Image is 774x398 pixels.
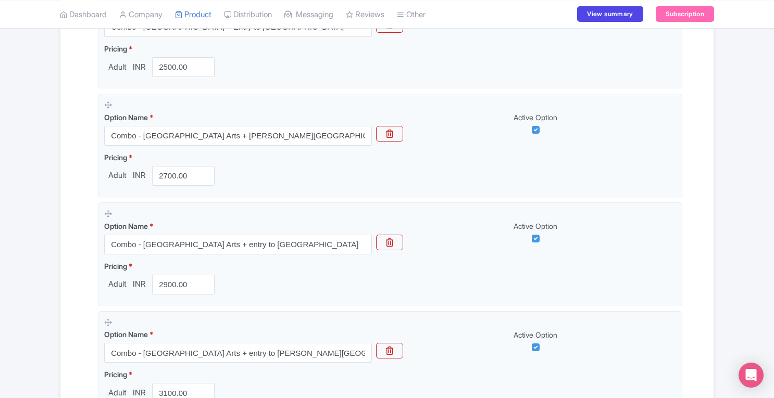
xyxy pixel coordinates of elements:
[104,330,148,339] span: Option Name
[104,222,148,230] span: Option Name
[131,61,148,73] span: INR
[104,278,131,290] span: Adult
[104,170,131,182] span: Adult
[104,235,372,254] input: Option Name
[152,275,215,294] input: 0.00
[104,126,372,146] input: Option Name
[104,61,131,73] span: Adult
[104,343,372,363] input: Option Name
[152,57,215,77] input: 0.00
[577,6,643,22] a: View summary
[514,222,557,230] span: Active Option
[104,370,127,379] span: Pricing
[131,278,148,290] span: INR
[514,113,557,122] span: Active Option
[104,113,148,122] span: Option Name
[656,6,714,22] a: Subscription
[104,153,127,162] span: Pricing
[104,44,127,53] span: Pricing
[152,166,215,186] input: 0.00
[739,363,764,388] div: Open Intercom Messenger
[514,330,557,339] span: Active Option
[104,262,127,271] span: Pricing
[131,170,148,182] span: INR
